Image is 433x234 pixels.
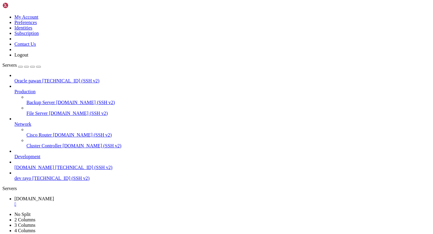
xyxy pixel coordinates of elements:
[14,212,31,217] a: No Split
[14,228,35,233] a: 4 Columns
[14,78,431,84] a: Oracle pawan [TECHNICAL_ID] (SSH v2)
[14,165,54,170] span: [DOMAIN_NAME]
[14,31,39,36] a: Subscription
[2,63,17,68] span: Servers
[26,111,48,116] span: File Server
[14,89,35,94] span: Production
[14,196,54,201] span: [DOMAIN_NAME]
[26,100,55,105] span: Backup Server
[14,89,431,94] a: Production
[14,52,28,57] a: Logout
[14,25,32,30] a: Identities
[14,165,431,170] a: [DOMAIN_NAME] [TECHNICAL_ID] (SSH v2)
[26,100,431,105] a: Backup Server [DOMAIN_NAME] (SSH v2)
[14,154,431,159] a: Development
[14,154,40,159] span: Development
[14,122,431,127] a: Network
[2,63,41,68] a: Servers
[26,143,431,149] a: Cluster Controller [DOMAIN_NAME] (SSH v2)
[32,176,90,181] span: [TECHNICAL_ID] (SSH v2)
[2,186,431,191] div: Servers
[14,176,431,181] a: dev rayo [TECHNICAL_ID] (SSH v2)
[26,105,431,116] li: File Server [DOMAIN_NAME] (SSH v2)
[14,122,31,127] span: Network
[14,73,431,84] li: Oracle pawan [TECHNICAL_ID] (SSH v2)
[14,84,431,116] li: Production
[26,138,431,149] li: Cluster Controller [DOMAIN_NAME] (SSH v2)
[26,132,52,137] span: Cisco Router
[14,20,37,25] a: Preferences
[26,111,431,116] a: File Server [DOMAIN_NAME] (SSH v2)
[14,176,31,181] span: dev rayo
[42,78,99,83] span: [TECHNICAL_ID] (SSH v2)
[55,165,112,170] span: [TECHNICAL_ID] (SSH v2)
[14,116,431,149] li: Network
[14,170,431,181] li: dev rayo [TECHNICAL_ID] (SSH v2)
[14,149,431,159] li: Development
[53,132,112,137] span: [DOMAIN_NAME] (SSH v2)
[26,127,431,138] li: Cisco Router [DOMAIN_NAME] (SSH v2)
[49,111,108,116] span: [DOMAIN_NAME] (SSH v2)
[2,2,37,8] img: Shellngn
[14,14,38,20] a: My Account
[26,143,61,148] span: Cluster Controller
[14,202,431,207] a: 
[14,159,431,170] li: [DOMAIN_NAME] [TECHNICAL_ID] (SSH v2)
[14,78,41,83] span: Oracle pawan
[14,217,35,222] a: 2 Columns
[14,223,35,228] a: 3 Columns
[26,94,431,105] li: Backup Server [DOMAIN_NAME] (SSH v2)
[14,196,431,207] a: App.rayo.work
[14,42,36,47] a: Contact Us
[26,132,431,138] a: Cisco Router [DOMAIN_NAME] (SSH v2)
[63,143,121,148] span: [DOMAIN_NAME] (SSH v2)
[56,100,115,105] span: [DOMAIN_NAME] (SSH v2)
